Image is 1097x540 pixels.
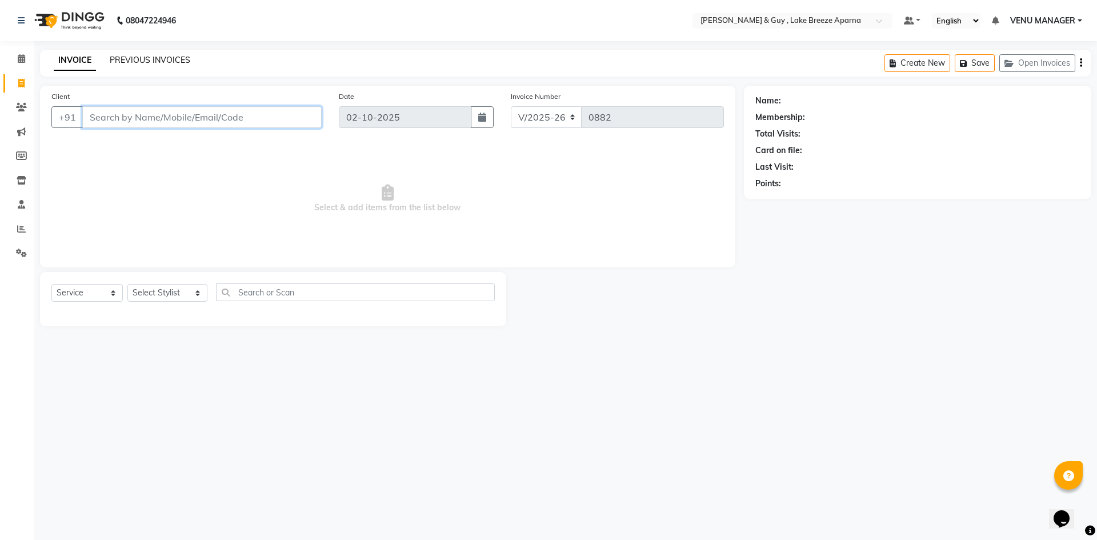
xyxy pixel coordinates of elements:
div: Name: [755,95,781,107]
div: Membership: [755,111,805,123]
b: 08047224946 [126,5,176,37]
a: INVOICE [54,50,96,71]
input: Search or Scan [216,283,495,301]
button: +91 [51,106,83,128]
div: Total Visits: [755,128,800,140]
a: PREVIOUS INVOICES [110,55,190,65]
input: Search by Name/Mobile/Email/Code [82,106,322,128]
button: Open Invoices [999,54,1075,72]
div: Points: [755,178,781,190]
button: Save [955,54,995,72]
div: Card on file: [755,145,802,157]
iframe: chat widget [1049,494,1086,529]
button: Create New [884,54,950,72]
span: VENU MANAGER [1010,15,1075,27]
div: Last Visit: [755,161,794,173]
label: Invoice Number [511,91,560,102]
label: Client [51,91,70,102]
label: Date [339,91,354,102]
span: Select & add items from the list below [51,142,724,256]
img: logo [29,5,107,37]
